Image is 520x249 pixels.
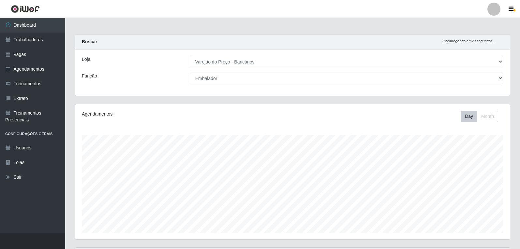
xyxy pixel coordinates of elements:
[477,111,498,122] button: Month
[82,111,252,118] div: Agendamentos
[82,73,97,79] label: Função
[11,5,40,13] img: CoreUI Logo
[82,56,90,63] label: Loja
[461,111,503,122] div: Toolbar with button groups
[442,39,496,43] i: Recarregando em 29 segundos...
[461,111,477,122] button: Day
[82,39,97,44] strong: Buscar
[461,111,498,122] div: First group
